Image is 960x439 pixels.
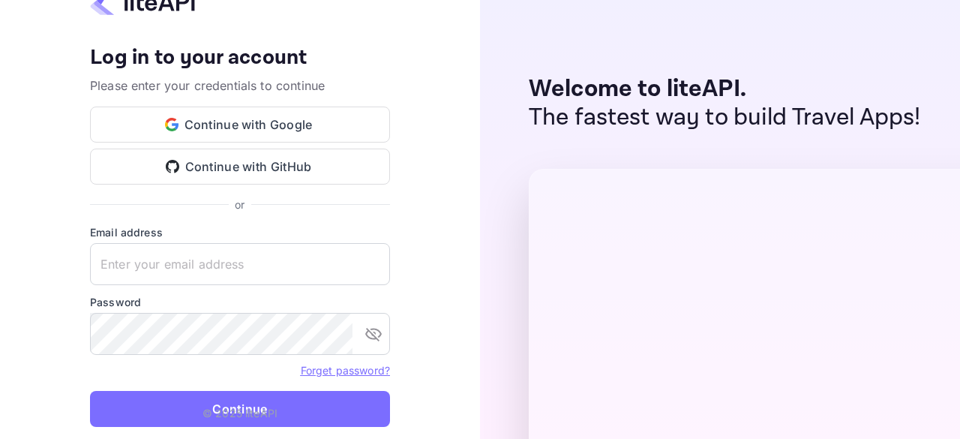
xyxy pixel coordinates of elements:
[90,45,390,71] h4: Log in to your account
[529,75,921,104] p: Welcome to liteAPI.
[301,362,390,377] a: Forget password?
[90,77,390,95] p: Please enter your credentials to continue
[90,149,390,185] button: Continue with GitHub
[90,243,390,285] input: Enter your email address
[90,391,390,427] button: Continue
[202,405,277,421] p: © 2025 liteAPI
[358,319,388,349] button: toggle password visibility
[529,104,921,132] p: The fastest way to build Travel Apps!
[90,107,390,143] button: Continue with Google
[90,294,390,310] label: Password
[90,224,390,240] label: Email address
[301,364,390,377] a: Forget password?
[235,197,244,212] p: or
